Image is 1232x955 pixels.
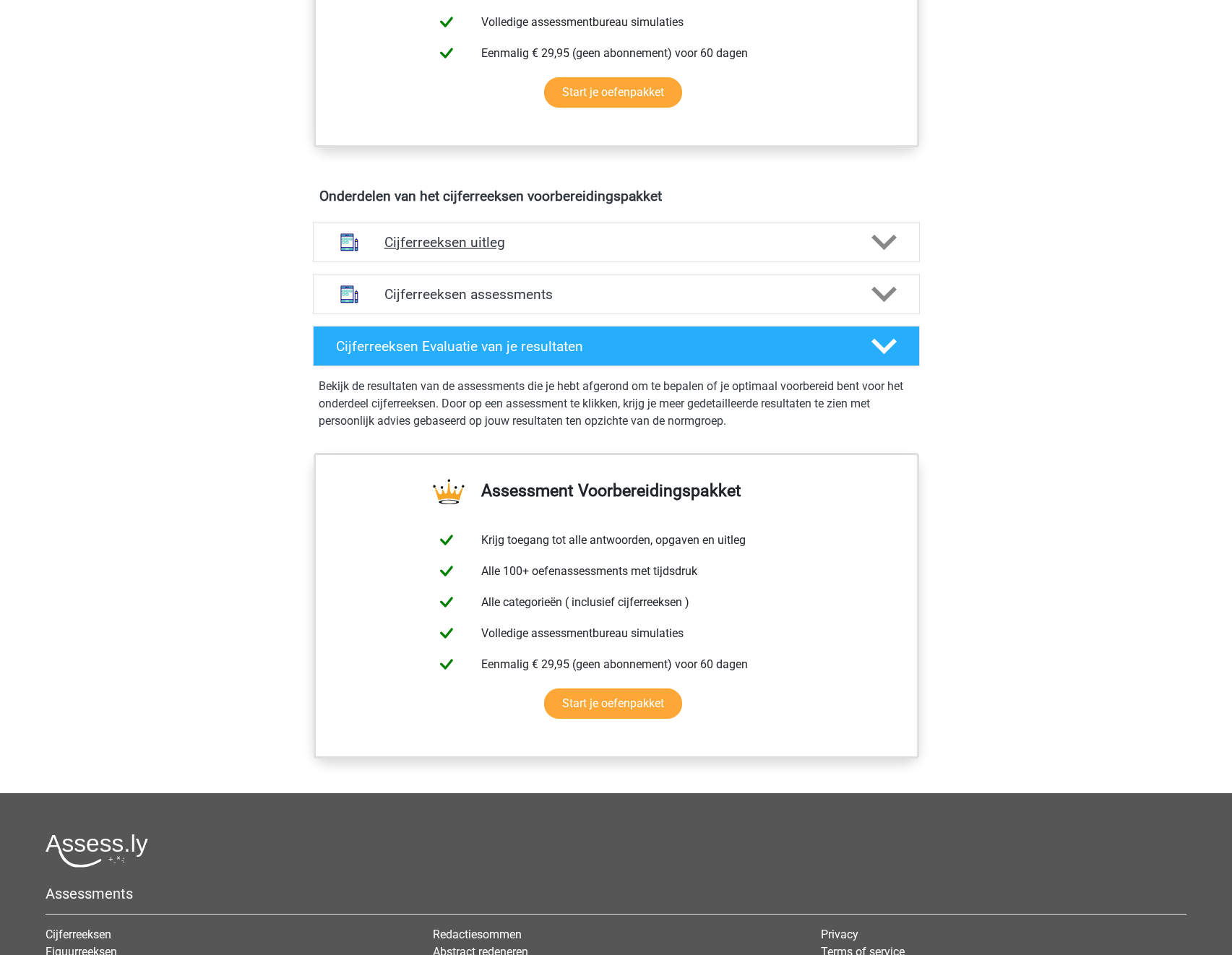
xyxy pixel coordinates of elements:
h4: Cijferreeksen assessments [384,286,848,303]
p: Bekijk de resultaten van de assessments die je hebt afgerond om te bepalen of je optimaal voorber... [319,378,914,430]
a: Redactiesommen [433,928,522,941]
img: cijferreeksen assessments [331,276,368,313]
img: Assessly logo [46,834,148,868]
h5: Assessments [46,885,1186,902]
h4: Cijferreeksen Evaluatie van je resultaten [336,338,848,355]
a: assessments Cijferreeksen assessments [307,274,926,314]
h4: Onderdelen van het cijferreeksen voorbereidingspakket [319,188,913,204]
a: Cijferreeksen Evaluatie van je resultaten [307,326,926,366]
a: Cijferreeksen [46,928,111,941]
a: Start je oefenpakket [544,688,682,719]
h4: Cijferreeksen uitleg [384,234,848,251]
a: Privacy [821,928,858,941]
img: cijferreeksen uitleg [331,224,368,261]
a: Start je oefenpakket [544,77,682,108]
a: uitleg Cijferreeksen uitleg [307,222,926,262]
